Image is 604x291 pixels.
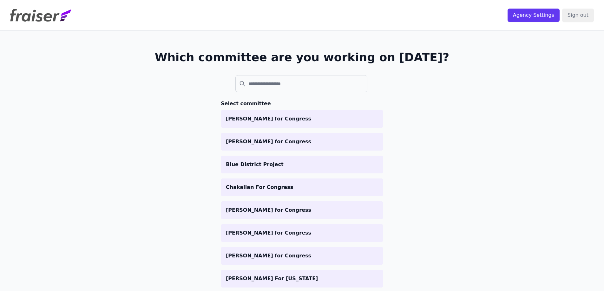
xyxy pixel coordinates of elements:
[562,9,594,22] input: Sign out
[221,270,383,288] a: [PERSON_NAME] For [US_STATE]
[221,110,383,128] a: [PERSON_NAME] for Congress
[226,252,378,260] p: [PERSON_NAME] for Congress
[508,9,560,22] input: Agency Settings
[221,156,383,173] a: Blue District Project
[226,115,378,123] p: [PERSON_NAME] for Congress
[221,247,383,265] a: [PERSON_NAME] for Congress
[226,184,378,191] p: Chakalian For Congress
[155,51,450,64] h1: Which committee are you working on [DATE]?
[221,100,383,107] h3: Select committee
[221,133,383,151] a: [PERSON_NAME] for Congress
[221,224,383,242] a: [PERSON_NAME] for Congress
[221,178,383,196] a: Chakalian For Congress
[221,201,383,219] a: [PERSON_NAME] for Congress
[226,206,378,214] p: [PERSON_NAME] for Congress
[226,161,378,168] p: Blue District Project
[226,275,378,282] p: [PERSON_NAME] For [US_STATE]
[226,138,378,145] p: [PERSON_NAME] for Congress
[226,229,378,237] p: [PERSON_NAME] for Congress
[10,9,71,22] img: Fraiser Logo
